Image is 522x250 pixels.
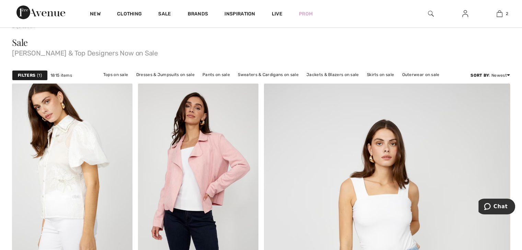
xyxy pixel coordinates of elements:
[199,70,233,79] a: Pants on sale
[303,70,362,79] a: Jackets & Blazers on sale
[428,10,434,18] img: search the website
[12,47,510,57] span: [PERSON_NAME] & Top Designers Now on Sale
[12,36,28,48] span: Sale
[506,11,508,17] span: 2
[398,70,443,79] a: Outerwear on sale
[37,72,42,78] span: 1
[188,11,208,18] a: Brands
[50,72,72,78] span: 1815 items
[457,10,474,18] a: Sign In
[478,199,515,216] iframe: Opens a widget where you can chat to one of our agents
[462,10,468,18] img: My Info
[117,11,142,18] a: Clothing
[133,70,198,79] a: Dresses & Jumpsuits on sale
[18,72,35,78] strong: Filters
[272,10,282,17] a: Live
[363,70,397,79] a: Skirts on sale
[299,10,313,17] a: Prom
[471,72,510,78] div: : Newest
[234,70,302,79] a: Sweaters & Cardigans on sale
[224,11,255,18] span: Inspiration
[90,11,101,18] a: New
[100,70,132,79] a: Tops on sale
[497,10,502,18] img: My Bag
[471,73,489,78] strong: Sort By
[483,10,516,18] a: 2
[158,11,171,18] a: Sale
[16,5,65,19] img: 1ère Avenue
